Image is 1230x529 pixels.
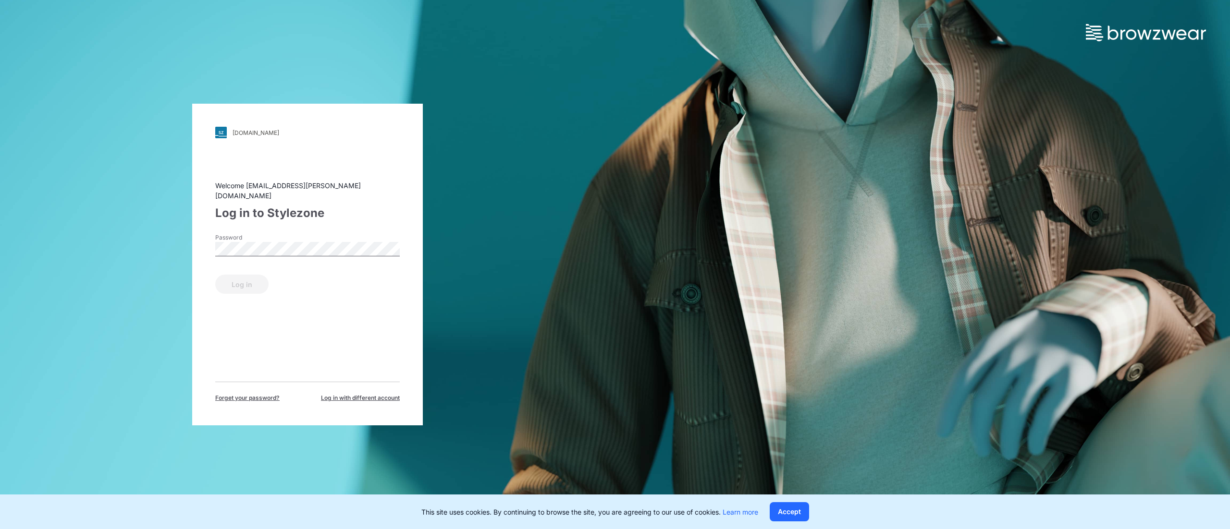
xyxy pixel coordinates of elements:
[215,233,283,242] label: Password
[233,129,279,136] div: [DOMAIN_NAME]
[770,502,809,521] button: Accept
[1086,24,1206,41] img: browzwear-logo.73288ffb.svg
[215,127,400,138] a: [DOMAIN_NAME]
[215,394,280,402] span: Forget your password?
[215,204,400,222] div: Log in to Stylezone
[321,394,400,402] span: Log in with different account
[215,127,227,138] img: svg+xml;base64,PHN2ZyB3aWR0aD0iMjgiIGhlaWdodD0iMjgiIHZpZXdCb3g9IjAgMCAyOCAyOCIgZmlsbD0ibm9uZSIgeG...
[215,180,400,201] div: Welcome [EMAIL_ADDRESS][PERSON_NAME][DOMAIN_NAME]
[723,508,758,516] a: Learn more
[421,507,758,517] p: This site uses cookies. By continuing to browse the site, you are agreeing to our use of cookies.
